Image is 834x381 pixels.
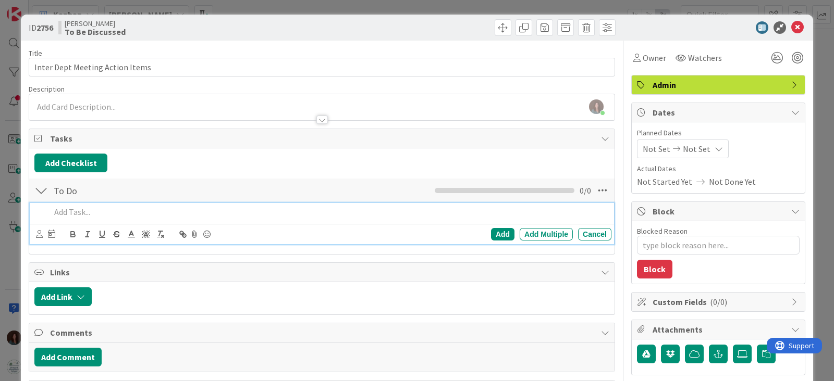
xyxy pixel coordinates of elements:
span: Not Set [643,143,670,155]
label: Title [29,48,42,58]
button: Add Checklist [34,154,107,172]
span: Watchers [688,52,722,64]
div: Cancel [578,228,611,240]
b: 2756 [36,22,53,33]
span: Attachments [653,323,786,336]
span: Support [22,2,47,14]
span: [PERSON_NAME] [65,19,126,28]
span: Custom Fields [653,296,786,308]
span: Links [50,266,596,278]
div: Add Multiple [520,228,573,240]
span: Planned Dates [637,128,800,138]
span: Not Started Yet [637,175,692,188]
span: Block [653,205,786,218]
span: Owner [643,52,666,64]
b: To Be Discussed [65,28,126,36]
span: Comments [50,326,596,339]
button: Block [637,260,672,278]
div: Add [491,228,514,240]
span: ID [29,21,53,34]
button: Add Comment [34,348,102,366]
span: Not Done Yet [709,175,756,188]
img: OCY08dXc8IdnIpmaIgmOpY5pXBdHb5bl.jpg [589,99,604,114]
span: Description [29,84,65,94]
label: Blocked Reason [637,226,688,236]
span: 0 / 0 [580,184,591,197]
span: Not Set [683,143,710,155]
span: Actual Dates [637,163,800,174]
button: Add Link [34,287,92,306]
span: Admin [653,79,786,91]
input: Add Checklist... [50,181,285,200]
span: ( 0/0 ) [710,297,727,307]
span: Dates [653,106,786,119]
input: type card name here... [29,58,615,77]
span: Tasks [50,132,596,145]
